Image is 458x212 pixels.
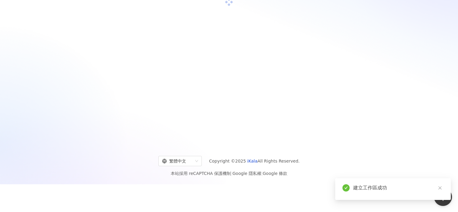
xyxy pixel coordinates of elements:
[342,184,350,191] span: check-circle
[162,156,193,166] div: 繁體中文
[247,159,257,163] a: iKala
[232,171,261,176] a: Google 隱私權
[171,170,287,177] span: 本站採用 reCAPTCHA 保護機制
[353,184,444,191] div: 建立工作區成功
[263,171,287,176] a: Google 條款
[261,171,263,176] span: |
[231,171,232,176] span: |
[209,157,300,165] span: Copyright © 2025 All Rights Reserved.
[438,186,442,190] span: close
